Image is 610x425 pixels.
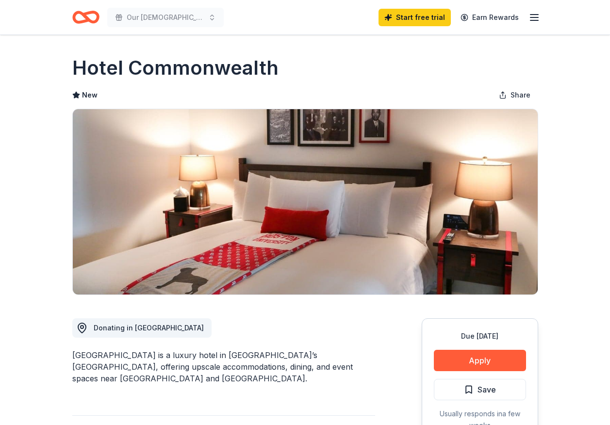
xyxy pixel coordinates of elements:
[94,324,204,332] span: Donating in [GEOGRAPHIC_DATA]
[379,9,451,26] a: Start free trial
[455,9,525,26] a: Earn Rewards
[511,89,530,101] span: Share
[127,12,204,23] span: Our [DEMOGRAPHIC_DATA] of the Valley Spectacular Christmas Jubilee
[72,54,279,82] h1: Hotel Commonwealth
[82,89,98,101] span: New
[73,109,538,294] img: Image for Hotel Commonwealth
[478,383,496,396] span: Save
[434,330,526,342] div: Due [DATE]
[72,6,99,29] a: Home
[72,349,375,384] div: [GEOGRAPHIC_DATA] is a luxury hotel in [GEOGRAPHIC_DATA]’s [GEOGRAPHIC_DATA], offering upscale ac...
[434,379,526,400] button: Save
[434,350,526,371] button: Apply
[491,85,538,105] button: Share
[107,8,224,27] button: Our [DEMOGRAPHIC_DATA] of the Valley Spectacular Christmas Jubilee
